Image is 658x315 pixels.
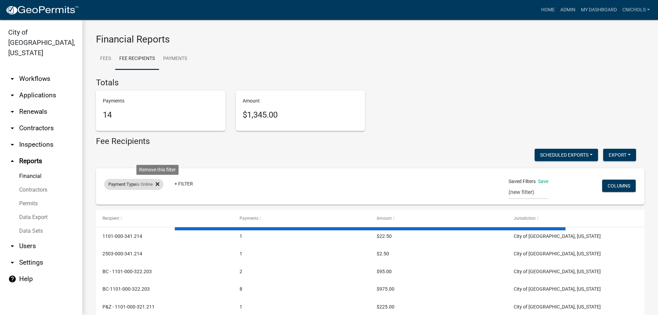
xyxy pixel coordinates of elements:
[8,75,16,83] i: arrow_drop_down
[240,304,242,310] span: 1
[514,216,536,221] span: Jurisdiction
[509,178,536,185] span: Saved Filters
[240,216,258,221] span: Payments
[102,269,152,274] span: BC - 1101-000-322.203
[507,210,644,227] datatable-header-cell: Jurisdiction
[377,233,392,239] span: $22.50
[538,179,548,184] a: Save
[96,34,644,45] h3: Financial Reports
[578,3,620,16] a: My Dashboard
[96,136,150,146] h4: Fee Recipients
[8,242,16,250] i: arrow_drop_down
[102,286,150,292] span: BC-1101-000-322.203
[159,48,191,70] a: Payments
[115,48,159,70] a: Fee Recipients
[102,216,119,221] span: Recipient
[8,258,16,267] i: arrow_drop_down
[102,251,142,256] span: 2503-000-341.214
[96,48,115,70] a: Fees
[514,269,601,274] span: City of Jeffersonville, Indiana
[103,110,219,120] h5: 14
[96,210,233,227] datatable-header-cell: Recipient
[243,97,358,105] p: Amount
[136,165,179,175] div: Remove this filter
[377,251,389,256] span: $2.50
[104,179,163,190] div: is Online
[102,304,155,310] span: P&Z - 1101-000-321.211
[377,269,392,274] span: $95.00
[603,149,636,161] button: Export
[514,251,601,256] span: City of Jeffersonville, Indiana
[535,149,598,161] button: Scheduled Exports
[8,108,16,116] i: arrow_drop_down
[514,304,601,310] span: City of Jeffersonville, Indiana
[377,286,394,292] span: $975.00
[233,210,370,227] datatable-header-cell: Payments
[377,216,392,221] span: Amount
[103,97,219,105] p: Payments
[108,182,136,187] span: Payment Type
[240,286,242,292] span: 8
[370,210,507,227] datatable-header-cell: Amount
[240,269,242,274] span: 2
[514,233,601,239] span: City of Jeffersonville, Indiana
[514,286,601,292] span: City of Jeffersonville, Indiana
[602,180,636,192] button: Columns
[240,251,242,256] span: 1
[169,178,198,190] a: + Filter
[96,78,644,88] h4: Totals
[8,157,16,165] i: arrow_drop_up
[377,304,394,310] span: $225.00
[8,275,16,283] i: help
[558,3,578,16] a: Admin
[8,124,16,132] i: arrow_drop_down
[8,91,16,99] i: arrow_drop_down
[240,233,242,239] span: 1
[620,3,653,16] a: cnichols
[102,233,142,239] span: 1101-000-341.214
[538,3,558,16] a: Home
[8,141,16,149] i: arrow_drop_down
[243,110,358,120] h5: $1,345.00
